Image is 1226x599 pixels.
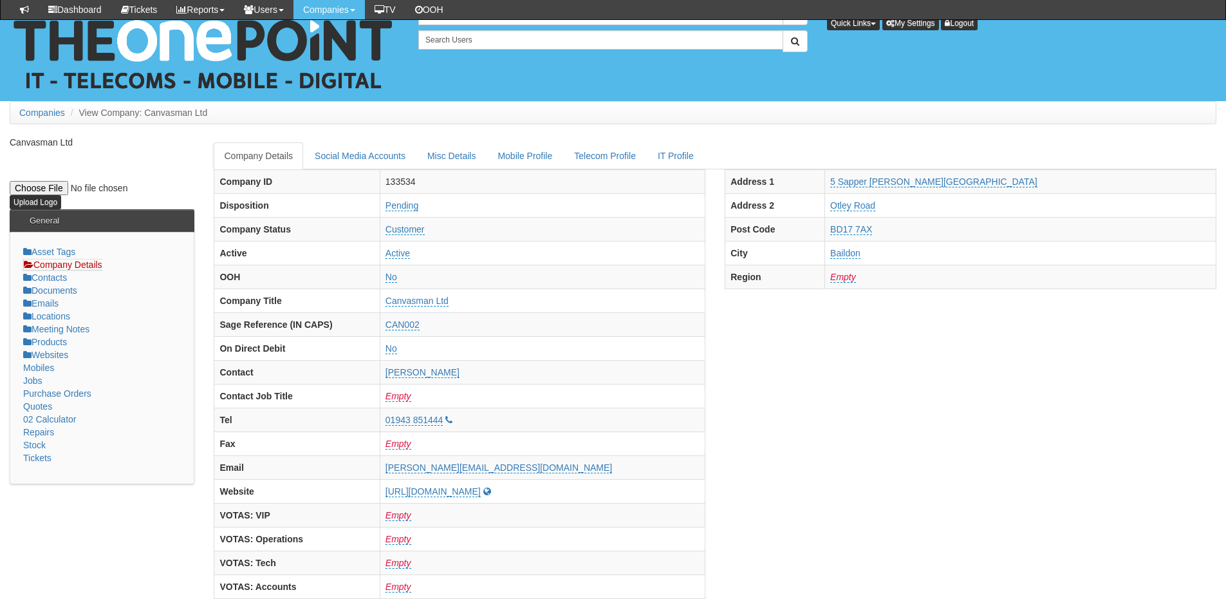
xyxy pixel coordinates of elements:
[385,558,411,569] a: Empty
[68,106,208,119] li: View Company: Canvasman Ltd
[385,296,449,307] a: Canvasman Ltd
[214,575,380,598] th: VOTAS: Accounts
[214,527,380,551] th: VOTAS: Operations
[941,16,978,30] a: Logout
[23,298,59,309] a: Emails
[23,363,54,373] a: Mobiles
[385,248,410,259] a: Active
[23,272,67,283] a: Contacts
[385,462,612,473] a: [PERSON_NAME][EMAIL_ADDRESS][DOMAIN_NAME]
[385,391,411,402] a: Empty
[830,248,860,259] a: Baildon
[23,350,68,360] a: Websites
[214,384,380,408] th: Contact Job Title
[23,414,77,424] a: 02 Calculator
[725,169,825,193] th: Address 1
[830,176,1037,187] a: 5 Sapper [PERSON_NAME][GEOGRAPHIC_DATA]
[214,241,380,265] th: Active
[214,455,380,479] th: Email
[214,432,380,455] th: Fax
[385,582,411,593] a: Empty
[214,217,380,241] th: Company Status
[725,241,825,265] th: City
[214,551,380,575] th: VOTAS: Tech
[214,142,303,169] a: Company Details
[23,388,91,399] a: Purchase Orders
[214,289,380,312] th: Company Title
[830,200,875,211] a: Otley Road
[214,479,380,503] th: Website
[564,142,646,169] a: Telecom Profile
[487,142,562,169] a: Mobile Profile
[385,319,420,330] a: CAN002
[304,142,416,169] a: Social Media Accounts
[385,200,418,211] a: Pending
[214,336,380,360] th: On Direct Debit
[385,343,397,354] a: No
[385,439,411,450] a: Empty
[385,415,443,426] a: 01943 851444
[214,265,380,289] th: OOH
[23,259,102,271] a: Company Details
[23,324,89,334] a: Meeting Notes
[385,486,481,497] a: [URL][DOMAIN_NAME]
[214,169,380,193] th: Company ID
[214,408,380,432] th: Tel
[19,108,65,118] a: Companies
[10,136,194,149] p: Canvasman Ltd
[380,169,705,193] td: 133534
[882,16,939,30] a: My Settings
[23,401,52,412] a: Quotes
[23,337,67,347] a: Products
[23,210,66,232] h3: General
[418,30,783,50] input: Search Users
[23,247,75,257] a: Asset Tags
[23,311,70,321] a: Locations
[830,224,872,235] a: BD17 7AX
[827,16,880,30] button: Quick Links
[647,142,704,169] a: IT Profile
[417,142,486,169] a: Misc Details
[214,312,380,336] th: Sage Reference (IN CAPS)
[214,503,380,527] th: VOTAS: VIP
[23,453,51,463] a: Tickets
[385,534,411,545] a: Empty
[214,193,380,217] th: Disposition
[385,510,411,521] a: Empty
[23,376,42,386] a: Jobs
[23,427,54,437] a: Repairs
[385,367,460,378] a: [PERSON_NAME]
[385,224,425,235] a: Customer
[725,217,825,241] th: Post Code
[23,440,46,450] a: Stock
[725,265,825,289] th: Region
[385,272,397,283] a: No
[725,193,825,217] th: Address 2
[830,272,856,283] a: Empty
[10,195,61,209] input: Upload Logo
[23,285,77,296] a: Documents
[214,360,380,384] th: Contact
